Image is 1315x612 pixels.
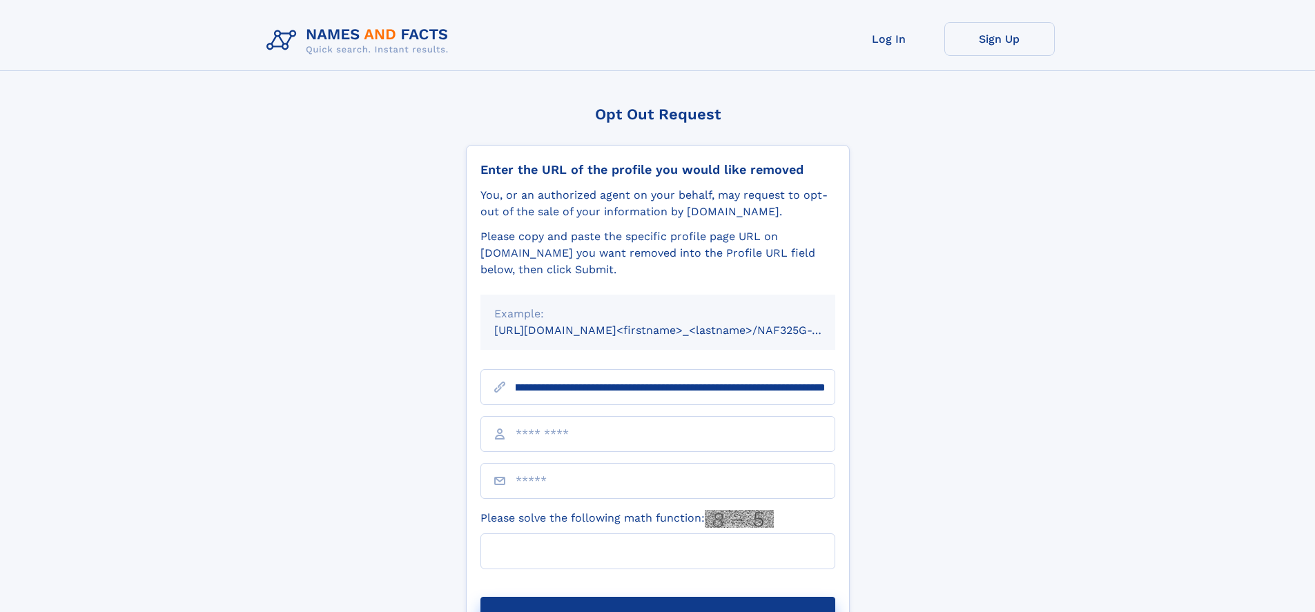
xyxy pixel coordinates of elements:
[261,22,460,59] img: Logo Names and Facts
[494,324,861,337] small: [URL][DOMAIN_NAME]<firstname>_<lastname>/NAF325G-xxxxxxxx
[466,106,850,123] div: Opt Out Request
[480,228,835,278] div: Please copy and paste the specific profile page URL on [DOMAIN_NAME] you want removed into the Pr...
[834,22,944,56] a: Log In
[480,510,774,528] label: Please solve the following math function:
[494,306,821,322] div: Example:
[480,162,835,177] div: Enter the URL of the profile you would like removed
[480,187,835,220] div: You, or an authorized agent on your behalf, may request to opt-out of the sale of your informatio...
[944,22,1055,56] a: Sign Up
